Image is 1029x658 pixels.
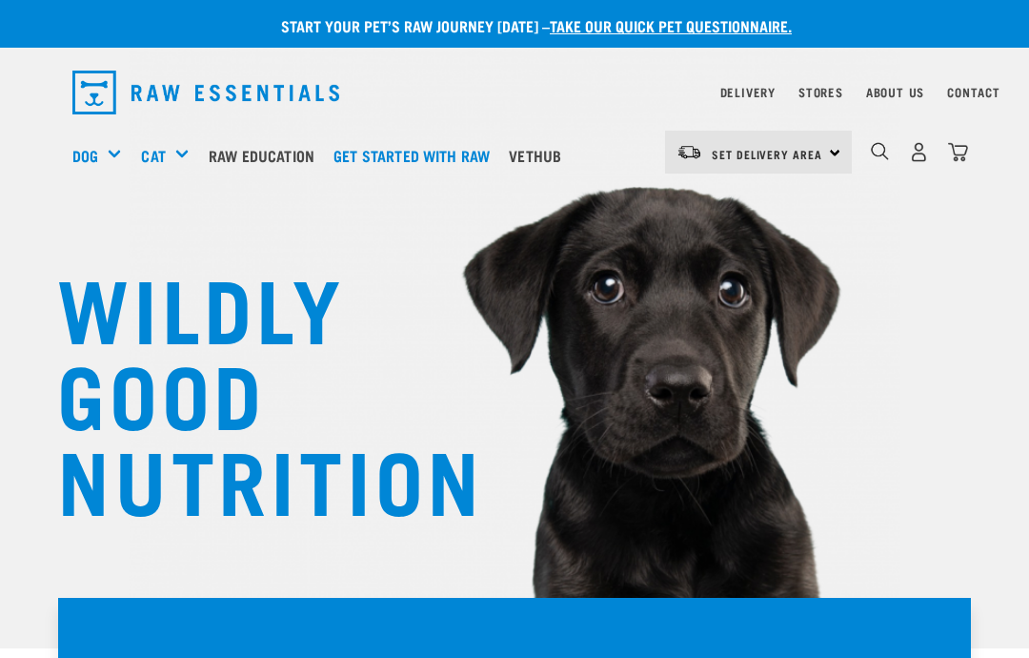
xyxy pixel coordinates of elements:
img: Raw Essentials Logo [72,71,339,114]
a: Stores [798,89,843,95]
a: Cat [141,144,165,167]
img: van-moving.png [676,144,702,161]
a: take our quick pet questionnaire. [550,21,792,30]
h1: WILDLY GOOD NUTRITION [57,262,438,520]
a: Raw Education [204,117,329,194]
img: user.png [909,142,929,162]
a: Vethub [504,117,575,194]
a: Get started with Raw [329,117,504,194]
img: home-icon@2x.png [948,142,968,162]
a: Delivery [720,89,776,95]
a: Dog [72,144,98,167]
span: Set Delivery Area [712,151,822,157]
img: home-icon-1@2x.png [871,142,889,160]
a: About Us [866,89,924,95]
a: Contact [947,89,1000,95]
nav: dropdown navigation [57,63,972,122]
